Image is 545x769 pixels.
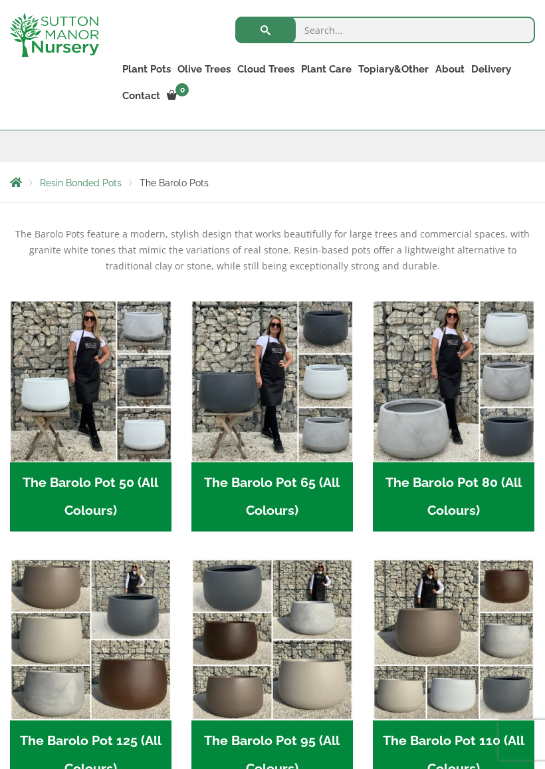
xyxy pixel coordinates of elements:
[191,559,353,720] img: The Barolo Pot 95 (All Colours)
[10,301,171,532] a: Visit product category The Barolo Pot 50 (All Colours)
[10,177,535,188] nav: Breadcrumbs
[373,301,534,532] a: Visit product category The Barolo Pot 80 (All Colours)
[191,301,353,532] a: Visit product category The Barolo Pot 65 (All Colours)
[432,60,468,78] a: About
[468,60,514,78] a: Delivery
[373,462,534,532] h2: The Barolo Pot 80 (All Colours)
[119,60,174,78] a: Plant Pots
[10,301,171,462] img: The Barolo Pot 50 (All Colours)
[373,559,534,720] img: The Barolo Pot 110 (All Colours)
[40,178,122,188] a: Resin Bonded Pots
[373,301,534,462] img: The Barolo Pot 80 (All Colours)
[10,559,171,720] img: The Barolo Pot 125 (All Colours)
[191,462,353,532] h2: The Barolo Pot 65 (All Colours)
[163,86,193,105] a: 0
[298,60,355,78] a: Plant Care
[10,13,99,57] img: logo
[175,83,189,96] span: 0
[174,60,234,78] a: Olive Trees
[191,301,353,462] img: The Barolo Pot 65 (All Colours)
[235,17,535,43] input: Search...
[10,462,171,532] h2: The Barolo Pot 50 (All Colours)
[234,60,298,78] a: Cloud Trees
[119,86,163,105] a: Contact
[355,60,432,78] a: Topiary&Other
[140,178,209,188] span: The Barolo Pots
[10,226,535,274] p: The Barolo Pots feature a modern, stylish design that works beautifully for large trees and comme...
